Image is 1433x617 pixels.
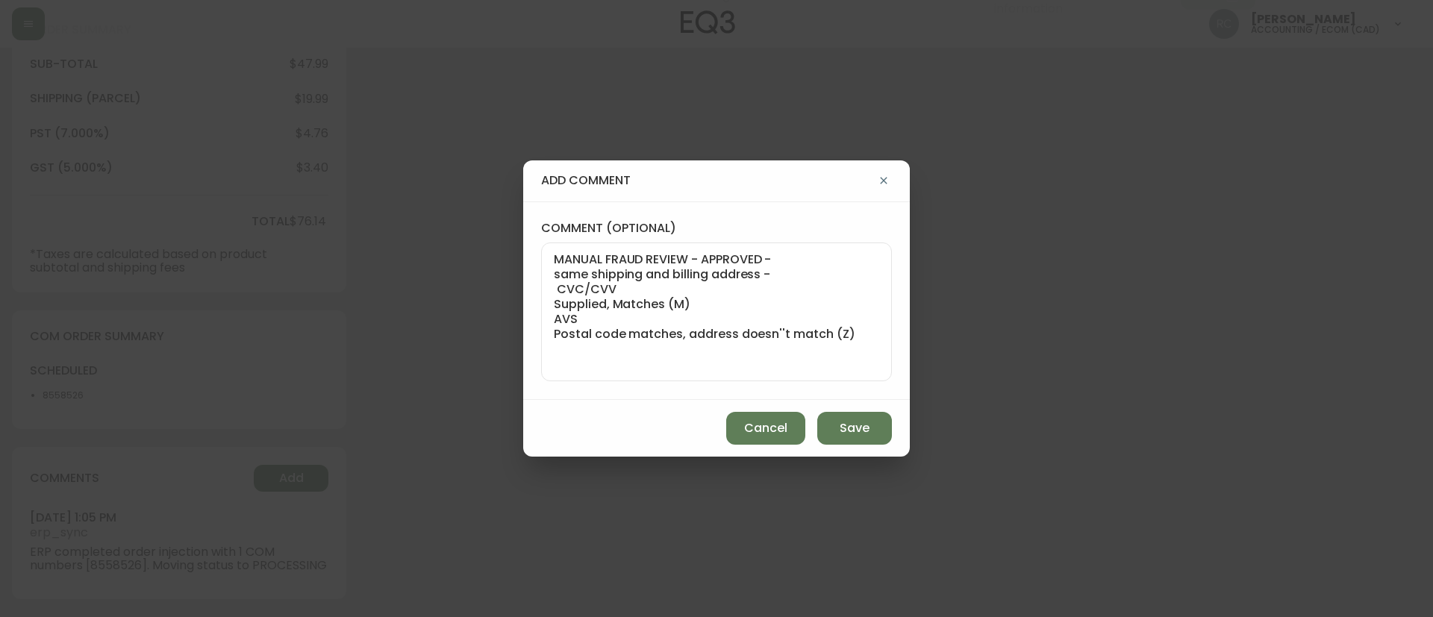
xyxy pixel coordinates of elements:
[541,172,875,189] h4: add comment
[554,252,879,372] textarea: MANUAL FRAUD REVIEW - APPROVED - same shipping and billing address - CVC/CVV Supplied, Matches (M...
[744,420,787,436] span: Cancel
[726,412,805,445] button: Cancel
[840,420,870,436] span: Save
[817,412,892,445] button: Save
[541,220,892,237] label: comment (optional)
